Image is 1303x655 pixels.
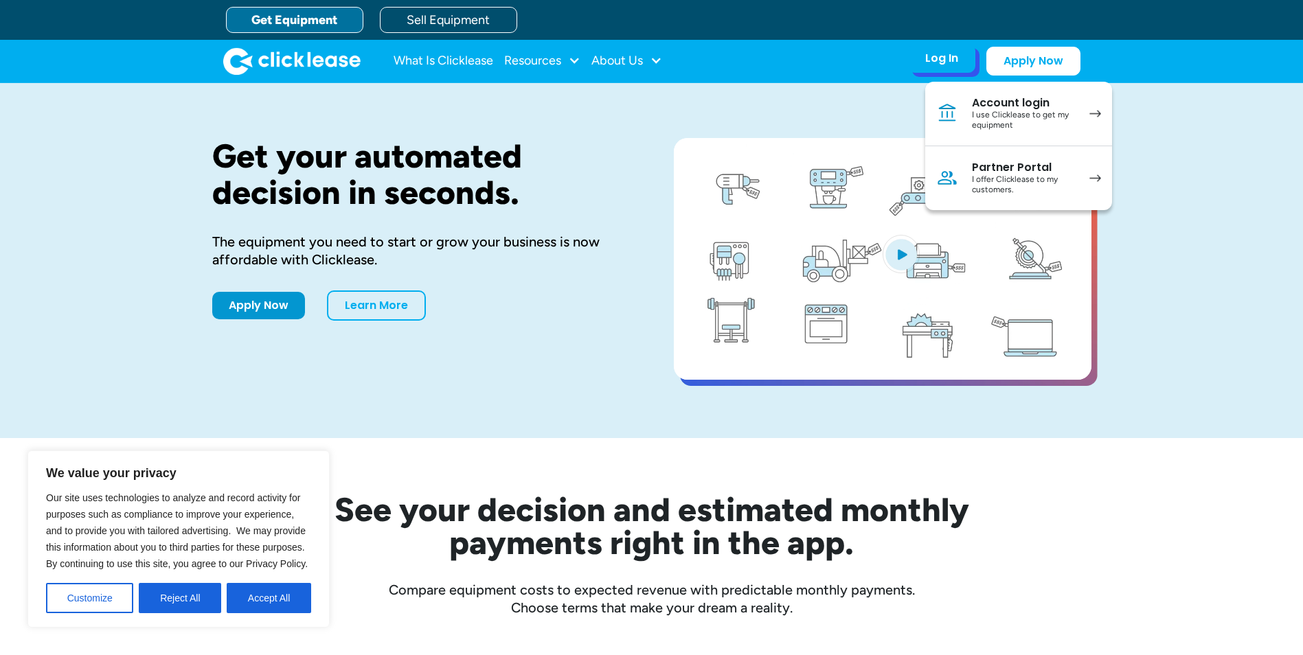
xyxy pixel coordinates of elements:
a: home [223,47,361,75]
a: Learn More [327,290,426,321]
div: The equipment you need to start or grow your business is now affordable with Clicklease. [212,233,630,268]
a: Get Equipment [226,7,363,33]
a: Account loginI use Clicklease to get my equipment [925,82,1112,146]
a: Apply Now [212,292,305,319]
div: About Us [591,47,662,75]
h2: See your decision and estimated monthly payments right in the app. [267,493,1036,559]
button: Reject All [139,583,221,613]
div: Resources [504,47,580,75]
div: Compare equipment costs to expected revenue with predictable monthly payments. Choose terms that ... [212,581,1091,617]
a: What Is Clicklease [394,47,493,75]
img: Blue play button logo on a light blue circular background [883,235,920,273]
img: Bank icon [936,102,958,124]
span: Our site uses technologies to analyze and record activity for purposes such as compliance to impr... [46,492,308,569]
div: Log In [925,51,958,65]
img: Person icon [936,167,958,189]
button: Accept All [227,583,311,613]
a: Apply Now [986,47,1080,76]
nav: Log In [925,82,1112,210]
p: We value your privacy [46,465,311,481]
div: I offer Clicklease to my customers. [972,174,1076,196]
img: arrow [1089,174,1101,182]
button: Customize [46,583,133,613]
a: Sell Equipment [380,7,517,33]
img: arrow [1089,110,1101,117]
a: Partner PortalI offer Clicklease to my customers. [925,146,1112,210]
div: We value your privacy [27,450,330,628]
h1: Get your automated decision in seconds. [212,138,630,211]
div: I use Clicklease to get my equipment [972,110,1076,131]
a: open lightbox [674,138,1091,380]
div: Account login [972,96,1076,110]
img: Clicklease logo [223,47,361,75]
div: Partner Portal [972,161,1076,174]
